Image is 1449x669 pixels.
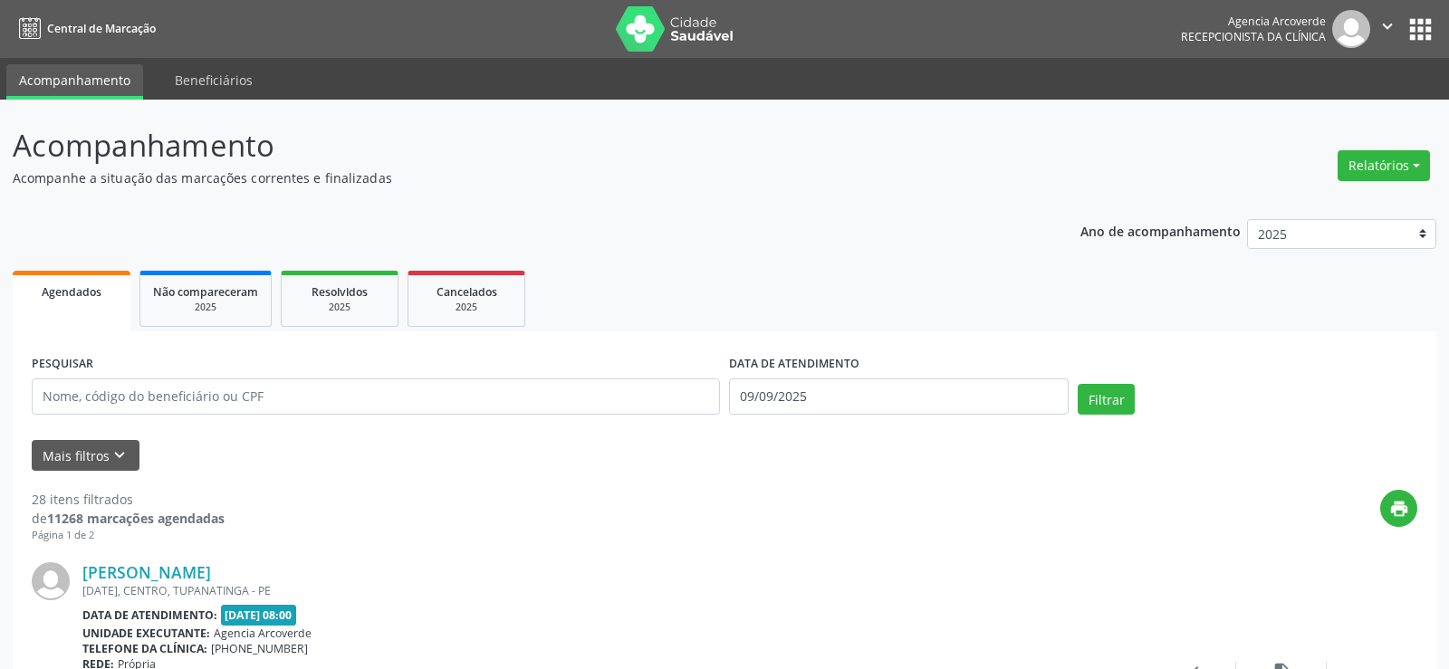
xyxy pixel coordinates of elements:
[729,350,859,378] label: DATA DE ATENDIMENTO
[1389,499,1409,519] i: print
[82,607,217,623] b: Data de atendimento:
[42,284,101,300] span: Agendados
[82,583,1146,598] div: [DATE], CENTRO, TUPANATINGA - PE
[110,445,130,465] i: keyboard_arrow_down
[312,284,368,300] span: Resolvidos
[47,21,156,36] span: Central de Marcação
[421,301,512,314] div: 2025
[13,168,1009,187] p: Acompanhe a situação das marcações correntes e finalizadas
[221,605,297,626] span: [DATE] 08:00
[1377,16,1397,36] i: 
[1181,29,1326,44] span: Recepcionista da clínica
[162,64,265,96] a: Beneficiários
[82,562,211,582] a: [PERSON_NAME]
[437,284,497,300] span: Cancelados
[13,14,156,43] a: Central de Marcação
[211,641,308,656] span: [PHONE_NUMBER]
[32,562,70,600] img: img
[32,490,225,509] div: 28 itens filtrados
[32,440,139,472] button: Mais filtroskeyboard_arrow_down
[729,378,1069,415] input: Selecione um intervalo
[214,626,312,641] span: Agencia Arcoverde
[82,641,207,656] b: Telefone da clínica:
[1078,384,1135,415] button: Filtrar
[294,301,385,314] div: 2025
[6,64,143,100] a: Acompanhamento
[82,626,210,641] b: Unidade executante:
[1370,10,1405,48] button: 
[1332,10,1370,48] img: img
[47,510,225,527] strong: 11268 marcações agendadas
[32,378,720,415] input: Nome, código do beneficiário ou CPF
[1405,14,1436,45] button: apps
[153,284,258,300] span: Não compareceram
[32,528,225,543] div: Página 1 de 2
[1338,150,1430,181] button: Relatórios
[153,301,258,314] div: 2025
[1080,219,1241,242] p: Ano de acompanhamento
[32,509,225,528] div: de
[32,350,93,378] label: PESQUISAR
[1181,14,1326,29] div: Agencia Arcoverde
[1380,490,1417,527] button: print
[13,123,1009,168] p: Acompanhamento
